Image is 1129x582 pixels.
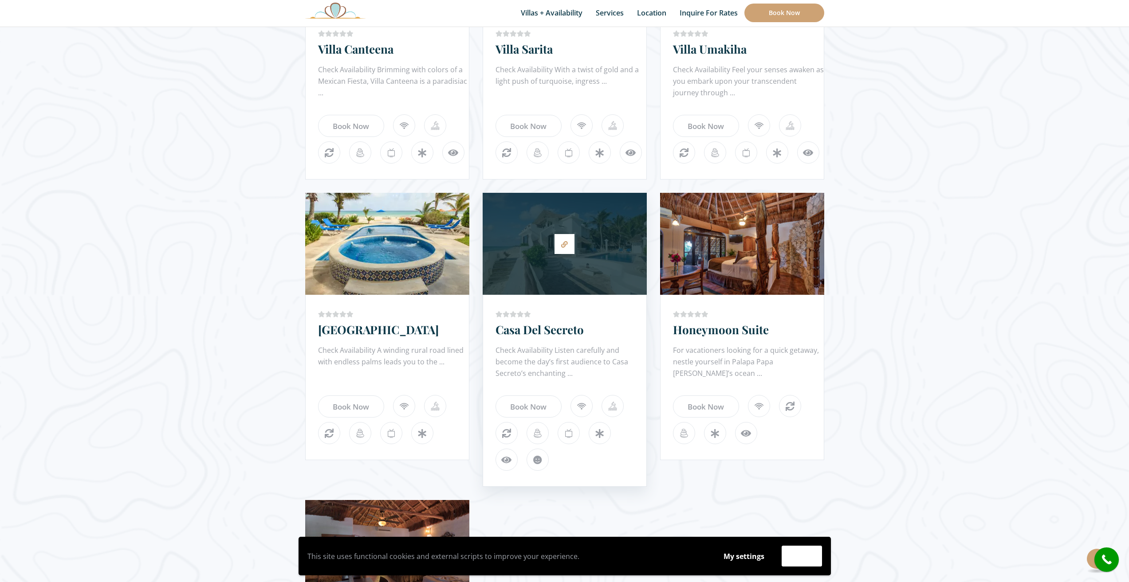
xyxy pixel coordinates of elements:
[673,115,739,137] a: Book Now
[318,322,439,337] a: [GEOGRAPHIC_DATA]
[318,115,384,137] a: Book Now
[673,344,824,380] div: For vacationers looking for a quick getaway, nestle yourself in Palapa Papa [PERSON_NAME]’s ocean...
[715,546,773,566] button: My settings
[307,550,706,563] p: This site uses functional cookies and external scripts to improve your experience.
[496,41,553,57] a: Villa Sarita
[318,395,384,418] a: Book Now
[305,2,366,19] img: Awesome Logo
[318,64,469,99] div: Check Availability Brimming with colors of a Mexican Fiesta, Villa Canteena is a paradisiac ...
[496,115,562,137] a: Book Now
[496,395,562,418] a: Book Now
[318,41,393,57] a: Villa Canteena
[782,546,822,566] button: Accept
[318,344,469,380] div: Check Availability A winding rural road lined with endless palms leads you to the ...
[1097,550,1117,570] i: call
[673,41,747,57] a: Villa Umakiha
[673,322,769,337] a: Honeymoon Suite
[496,344,646,380] div: Check Availability Listen carefully and become the day’s first audience to Casa Secreto’s enchant...
[496,64,646,99] div: Check Availability With a twist of gold and a light push of turquoise, ingress ...
[496,322,584,337] a: Casa Del Secreto
[673,395,739,418] a: Book Now
[1094,547,1119,572] a: call
[744,4,824,22] a: Book Now
[673,64,824,99] div: Check Availability Feel your senses awaken as you embark upon your transcendent journey through ...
